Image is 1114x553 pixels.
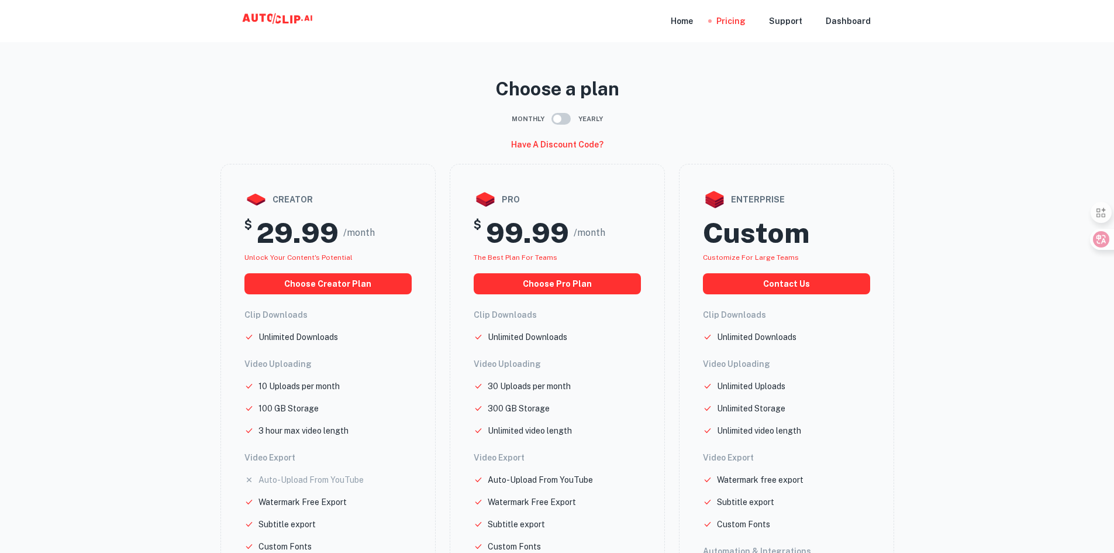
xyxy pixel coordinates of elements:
span: /month [574,226,605,240]
h6: Clip Downloads [474,308,641,321]
h6: Clip Downloads [703,308,870,321]
h6: Have a discount code? [511,138,603,151]
p: Unlimited video length [488,424,572,437]
h5: $ [474,216,481,250]
p: Choose a plan [220,75,894,103]
p: Unlimited Downloads [258,331,338,344]
div: pro [474,188,641,211]
span: /month [343,226,375,240]
p: Custom Fonts [488,540,541,553]
p: Unlimited Downloads [717,331,796,344]
p: Unlimited video length [717,424,801,437]
span: Unlock your Content's potential [244,253,353,262]
button: Have a discount code? [506,135,608,154]
p: Unlimited Downloads [488,331,567,344]
p: Custom Fonts [717,518,770,531]
div: enterprise [703,188,870,211]
h6: Video Uploading [474,358,641,370]
h2: 29.99 [257,216,339,250]
p: 3 hour max video length [258,424,349,437]
button: choose pro plan [474,273,641,294]
h2: Custom [703,216,809,250]
p: Subtitle export [717,496,774,509]
p: Subtitle export [258,518,316,531]
p: Auto-Upload From YouTube [488,473,593,486]
h6: Video Export [474,451,641,464]
p: Watermark free export [717,473,803,486]
p: Watermark Free Export [258,496,347,509]
div: creator [244,188,412,211]
p: Unlimited Storage [717,402,785,415]
p: 30 Uploads per month [488,380,571,393]
span: The best plan for teams [474,253,557,262]
h6: Video Export [244,451,412,464]
p: Subtitle export [488,518,545,531]
p: Unlimited Uploads [717,380,785,393]
p: Custom Fonts [258,540,312,553]
p: 300 GB Storage [488,402,550,415]
span: Customize for large teams [703,253,799,262]
span: Monthly [512,114,544,124]
h6: Video Export [703,451,870,464]
p: Watermark Free Export [488,496,576,509]
h2: 99.99 [486,216,569,250]
p: 10 Uploads per month [258,380,340,393]
p: 100 GB Storage [258,402,319,415]
h6: Video Uploading [703,358,870,370]
p: Auto-Upload From YouTube [258,473,364,486]
h6: Clip Downloads [244,308,412,321]
h5: $ [244,216,252,250]
h6: Video Uploading [244,358,412,370]
button: Contact us [703,273,870,294]
span: Yearly [578,114,603,124]
button: choose creator plan [244,273,412,294]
